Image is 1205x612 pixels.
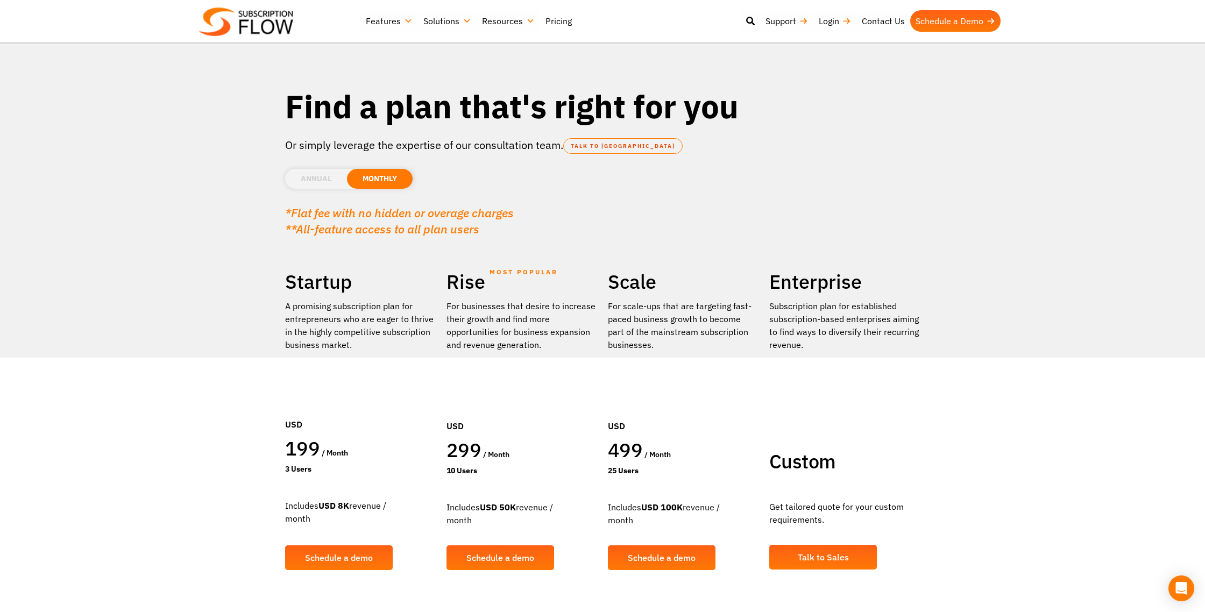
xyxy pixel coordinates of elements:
a: Login [813,10,856,32]
a: Solutions [418,10,477,32]
p: Or simply leverage the expertise of our consultation team. [285,137,920,153]
div: 3 Users [285,464,436,475]
span: Schedule a demo [628,553,696,562]
strong: USD 100K [641,502,683,513]
div: USD [608,387,759,438]
span: Schedule a demo [466,553,534,562]
span: / month [483,450,509,459]
img: Subscriptionflow [199,8,293,36]
a: Schedule a demo [608,545,715,570]
div: For businesses that desire to increase their growth and find more opportunities for business expa... [446,300,597,351]
div: Includes revenue / month [285,483,436,538]
strong: USD [480,502,497,513]
li: MONTHLY [347,169,413,189]
div: Includes revenue / month [608,485,759,540]
a: Talk to Sales [769,545,877,570]
div: 10 Users [446,465,597,476]
div: Get tailored quote for your custom requirements. [769,484,920,539]
strong: 50K [499,502,516,513]
h2: Enterprise [769,269,920,294]
a: Schedule a Demo [910,10,1001,32]
div: 25 Users [608,465,759,476]
h2: Scale [608,269,759,294]
strong: USD 8K [318,500,349,511]
span: / month [644,450,671,459]
h2: Rise [446,269,597,294]
a: Pricing [540,10,577,32]
div: USD [446,387,597,438]
span: 299 [446,437,481,462]
div: Open Intercom Messenger [1168,575,1194,601]
a: Schedule a demo [446,545,554,570]
h2: Startup [285,269,436,294]
span: MOST POPULAR [490,260,558,284]
span: Custom [769,449,835,474]
li: ANNUAL [285,169,347,189]
span: / month [322,448,348,458]
span: Schedule a demo [305,553,373,562]
span: Talk to Sales [798,553,849,561]
h1: Find a plan that's right for you [285,86,920,126]
p: Subscription plan for established subscription-based enterprises aiming to find ways to diversify... [769,300,920,351]
span: 499 [608,437,642,462]
div: Includes revenue / month [446,485,597,540]
span: 199 [285,436,320,461]
em: *Flat fee with no hidden or overage charges [285,205,514,220]
a: TALK TO [GEOGRAPHIC_DATA] [563,138,683,154]
div: For scale-ups that are targeting fast-paced business growth to become part of the mainstream subs... [608,300,759,351]
div: USD [285,386,436,436]
em: **All-feature access to all plan users [285,221,479,237]
a: Support [760,10,813,32]
a: Schedule a demo [285,545,393,570]
a: Contact Us [856,10,910,32]
a: Features [360,10,418,32]
p: A promising subscription plan for entrepreneurs who are eager to thrive in the highly competitive... [285,300,436,351]
a: Resources [477,10,540,32]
